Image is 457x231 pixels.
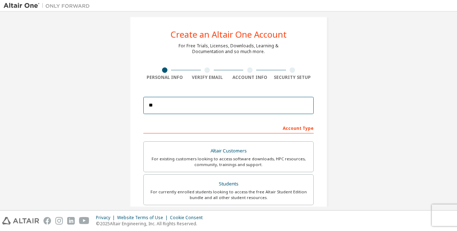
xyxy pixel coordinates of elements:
[228,75,271,80] div: Account Info
[148,189,309,201] div: For currently enrolled students looking to access the free Altair Student Edition bundle and all ...
[2,217,39,225] img: altair_logo.svg
[148,156,309,168] div: For existing customers looking to access software downloads, HPC resources, community, trainings ...
[43,217,51,225] img: facebook.svg
[171,30,287,39] div: Create an Altair One Account
[179,43,278,55] div: For Free Trials, Licenses, Downloads, Learning & Documentation and so much more.
[55,217,63,225] img: instagram.svg
[143,122,314,133] div: Account Type
[96,221,207,227] p: © 2025 Altair Engineering, Inc. All Rights Reserved.
[148,146,309,156] div: Altair Customers
[186,75,229,80] div: Verify Email
[143,75,186,80] div: Personal Info
[79,217,89,225] img: youtube.svg
[4,2,93,9] img: Altair One
[170,215,207,221] div: Cookie Consent
[67,217,75,225] img: linkedin.svg
[96,215,117,221] div: Privacy
[117,215,170,221] div: Website Terms of Use
[148,179,309,189] div: Students
[271,75,314,80] div: Security Setup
